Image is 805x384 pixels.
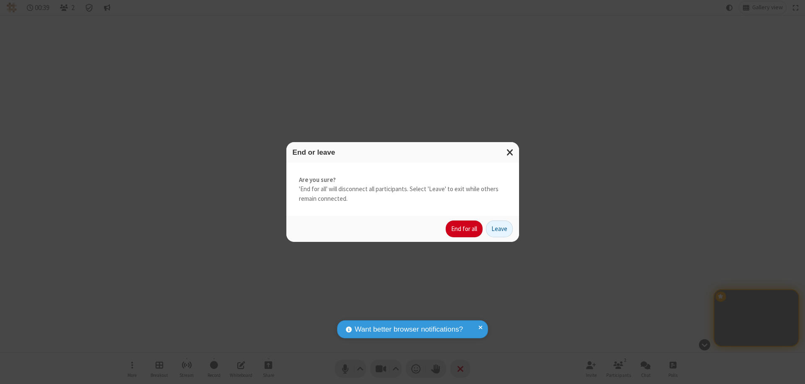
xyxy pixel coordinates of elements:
[446,221,483,237] button: End for all
[501,142,519,163] button: Close modal
[299,175,506,185] strong: Are you sure?
[355,324,463,335] span: Want better browser notifications?
[293,148,513,156] h3: End or leave
[486,221,513,237] button: Leave
[286,163,519,216] div: 'End for all' will disconnect all participants. Select 'Leave' to exit while others remain connec...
